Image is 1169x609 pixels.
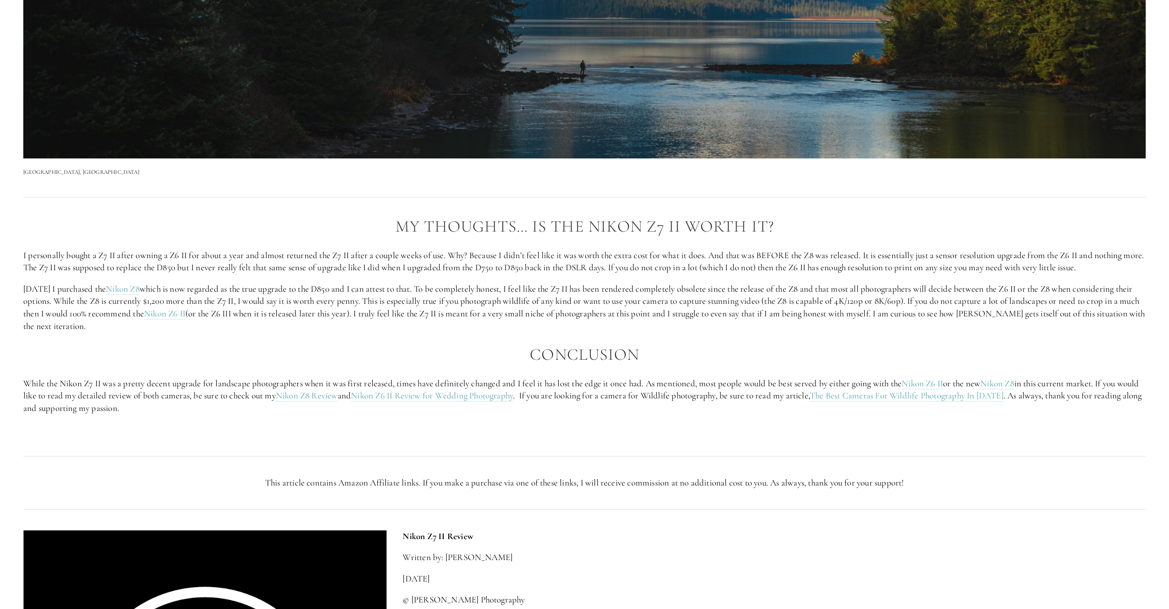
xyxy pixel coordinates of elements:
h2: My Thoughts… Is The Nikon Z7 II Worth It? [23,218,1146,236]
p: I personally bought a Z7 II after owning a Z6 II for about a year and almost returned the Z7 II a... [23,249,1146,274]
p: While the Nikon Z7 II was a pretty decent upgrade for landscape photographers when it was first r... [23,377,1146,415]
p: [DATE] I purchased the which is now regarded as the true upgrade to the D850 and I can attest to ... [23,283,1146,332]
a: Nikon Z6 II [144,308,185,320]
a: Nikon Z6 II [902,378,943,390]
strong: Nikon Z7 II Review [403,531,473,541]
p: [GEOGRAPHIC_DATA], [GEOGRAPHIC_DATA] [23,167,1146,177]
a: Nikon Z8 [980,378,1014,390]
a: Nikon Z8 Review [276,390,338,402]
p: Written by: [PERSON_NAME] [403,551,1146,564]
a: Nikon Z8 [106,283,140,295]
p: © [PERSON_NAME] Photography [403,594,1146,606]
h2: Conclusion [23,346,1146,364]
a: The Best Cameras For Wildlife Photography In [DATE] [810,390,1004,402]
p: This article contains Amazon Affiliate links. If you make a purchase via one of these links, I wi... [23,477,1146,489]
a: Nikon Z6 II Review for Wedding Photography [351,390,513,402]
p: [DATE] [403,573,1146,585]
